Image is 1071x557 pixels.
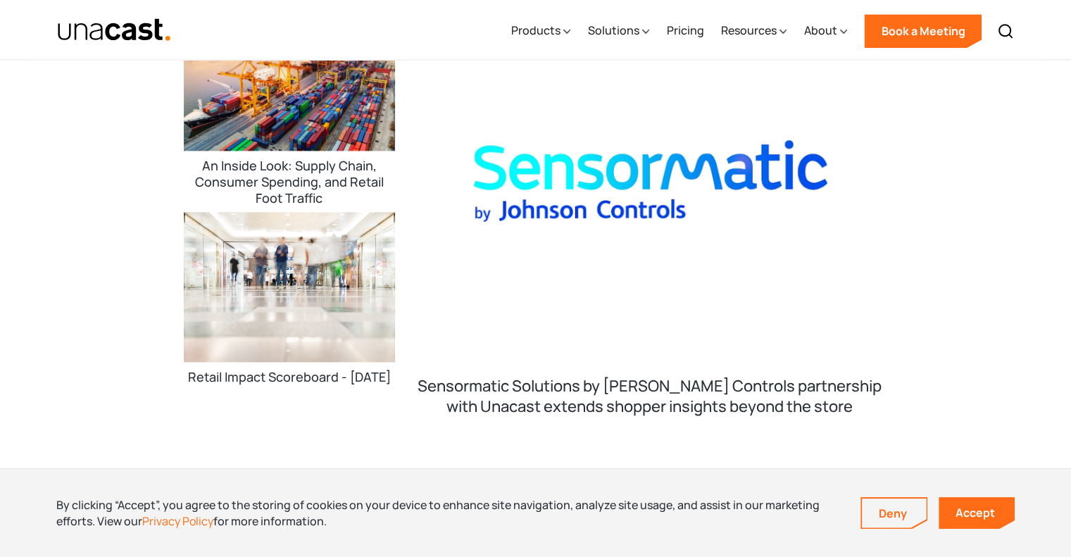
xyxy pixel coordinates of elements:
[666,2,703,60] a: Pricing
[939,497,1015,529] a: Accept
[184,158,395,207] div: An Inside Look: Supply Chain, Consumer Spending, and Retail Foot Traffic
[997,23,1014,39] img: Search icon
[412,376,888,444] div: Sensormatic Solutions by [PERSON_NAME] Controls partnership with Unacast extends shopper insights...
[142,513,213,529] a: Privacy Policy
[720,22,776,39] div: Resources
[184,212,395,363] img: Retail Impact Scoreboard - November 2021
[511,2,570,60] div: Products
[864,14,982,48] a: Book a Meeting
[184,369,395,385] div: Retail Impact Scoreboard - [DATE]
[511,22,560,39] div: Products
[57,18,172,42] img: Unacast text logo
[803,22,837,39] div: About
[184,212,395,424] a: open blog post page
[587,22,639,39] div: Solutions
[862,499,927,528] a: Deny
[587,2,649,60] div: Solutions
[803,2,847,60] div: About
[57,18,172,42] a: home
[56,497,839,529] div: By clicking “Accept”, you agree to the storing of cookies on your device to enhance site navigati...
[720,2,787,60] div: Resources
